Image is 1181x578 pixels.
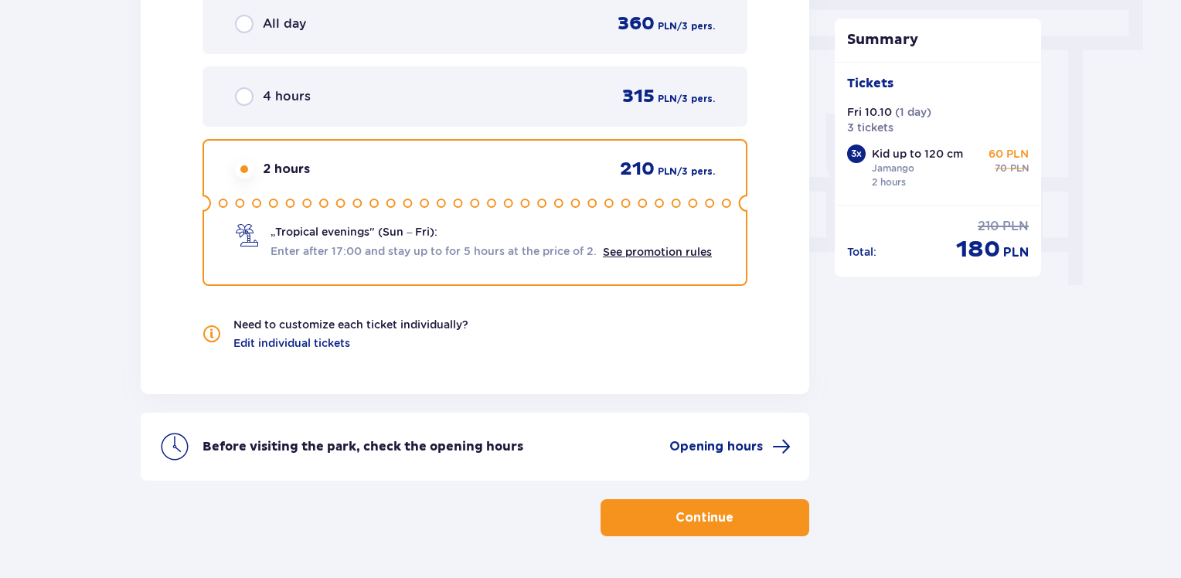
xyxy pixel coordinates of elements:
p: Fri 10.10 [847,104,892,120]
p: Need to customize each ticket individually? [233,317,468,332]
p: Summary [835,31,1042,49]
span: PLN [1002,218,1029,235]
span: 2 hours [263,161,310,178]
button: Continue [601,499,809,536]
span: „Tropical evenings" (Sun – Fri): [271,224,437,240]
span: All day [263,15,306,32]
span: PLN [658,92,677,106]
p: Kid up to 120 cm [872,146,963,161]
a: See promotion rules [603,246,712,258]
span: 4 hours [263,88,311,105]
div: 3 x [847,144,866,163]
p: Total : [847,244,876,260]
span: PLN [658,165,677,178]
span: 210 [978,218,999,235]
p: 60 PLN [989,146,1029,161]
span: Enter after 17:00 and stay up to for 5 hours at the price of 2. [271,243,597,259]
span: 180 [956,235,1000,264]
p: Tickets [847,75,893,92]
p: Before visiting the park, check the opening hours [203,438,523,455]
span: 360 [618,12,655,36]
span: PLN [1003,244,1029,261]
span: / 3 pers. [677,165,715,178]
p: 3 tickets [847,120,893,135]
span: PLN [658,19,677,33]
span: PLN [1010,161,1029,175]
span: 70 [995,161,1007,175]
span: Opening hours [669,438,763,455]
span: / 3 pers. [677,19,715,33]
p: Jamango [872,161,914,175]
p: Continue [676,509,733,526]
span: 210 [620,158,655,181]
span: / 3 pers. [677,92,715,106]
a: Opening hours [669,437,791,456]
p: ( 1 day ) [895,104,931,120]
p: 2 hours [872,175,906,189]
span: 315 [622,85,655,108]
a: Edit individual tickets [233,335,350,351]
